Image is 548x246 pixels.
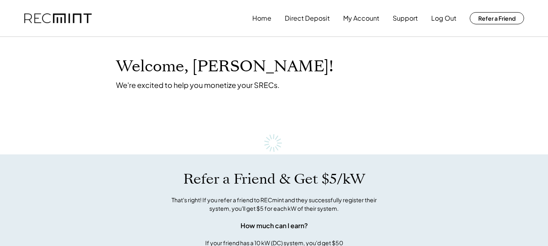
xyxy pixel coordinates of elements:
button: Support [393,10,418,26]
button: Home [252,10,271,26]
h1: Refer a Friend & Get $5/kW [183,171,365,188]
button: My Account [343,10,379,26]
button: Log Out [431,10,456,26]
h1: Welcome, [PERSON_NAME]! [116,57,333,76]
div: How much can I earn? [241,221,308,231]
img: recmint-logotype%403x.png [24,13,92,24]
div: That's right! If you refer a friend to RECmint and they successfully register their system, you'l... [163,196,386,213]
button: Direct Deposit [285,10,330,26]
button: Refer a Friend [470,12,524,24]
div: We're excited to help you monetize your SRECs. [116,80,279,90]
